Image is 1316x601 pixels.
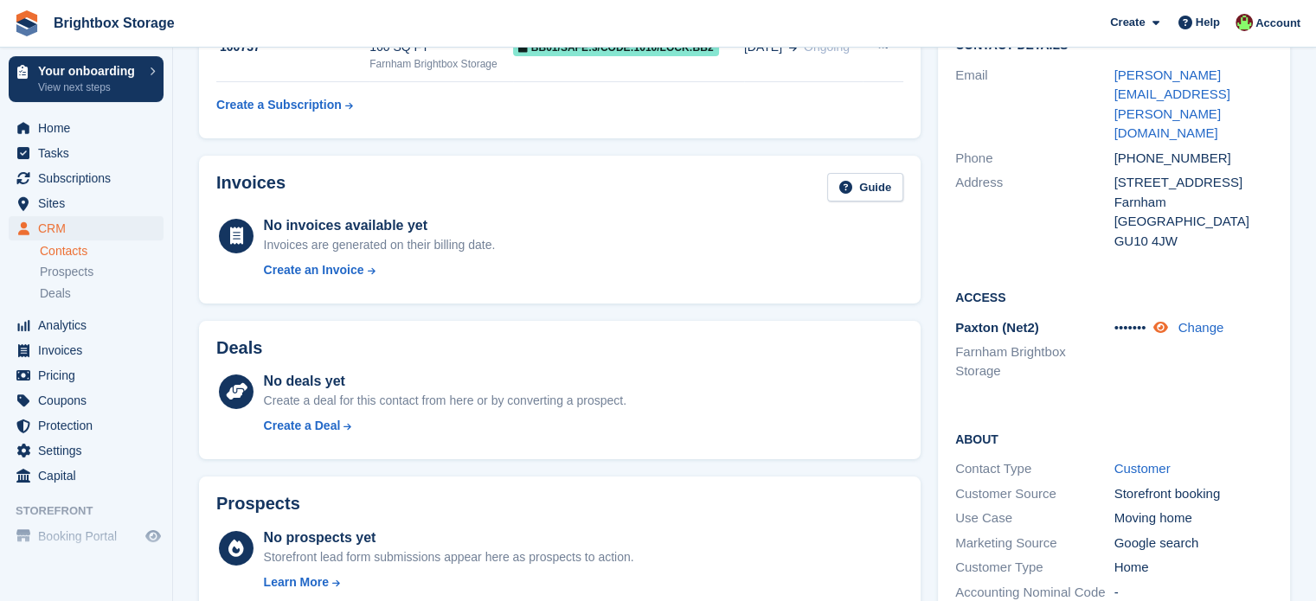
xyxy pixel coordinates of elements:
[264,573,634,591] a: Learn More
[40,264,93,280] span: Prospects
[955,173,1114,251] div: Address
[1114,534,1274,553] div: Google search
[1114,508,1274,528] div: Moving home
[9,388,164,412] a: menu
[38,191,142,215] span: Sites
[216,89,353,121] a: Create a Subscription
[264,215,496,236] div: No invoices available yet
[369,56,513,72] div: Farnham Brightbox Storage
[38,141,142,165] span: Tasks
[216,173,286,201] h2: Invoices
[216,494,300,514] h2: Prospects
[1114,232,1274,252] div: GU10 4JW
[9,216,164,240] a: menu
[9,191,164,215] a: menu
[955,430,1273,447] h2: About
[9,363,164,387] a: menu
[1114,149,1274,169] div: [PHONE_NUMBER]
[38,216,142,240] span: CRM
[14,10,40,36] img: stora-icon-8386f47178a22dfd0bd8f6a31ec36ba5ce8667c1dd55bd0f319d3a0aa187defe.svg
[40,243,164,259] a: Contacts
[9,413,164,438] a: menu
[1196,14,1220,31] span: Help
[40,285,164,303] a: Deals
[38,413,142,438] span: Protection
[216,96,342,114] div: Create a Subscription
[955,149,1114,169] div: Phone
[264,261,364,279] div: Create an Invoice
[216,338,262,358] h2: Deals
[38,438,142,463] span: Settings
[1236,14,1253,31] img: Marlena
[1114,173,1274,193] div: [STREET_ADDRESS]
[827,173,903,201] a: Guide
[38,65,141,77] p: Your onboarding
[955,66,1114,144] div: Email
[9,313,164,337] a: menu
[955,459,1114,479] div: Contact Type
[38,388,142,412] span: Coupons
[264,573,329,591] div: Learn More
[9,116,164,140] a: menu
[264,236,496,254] div: Invoices are generated on their billing date.
[264,417,626,435] a: Create a Deal
[1110,14,1145,31] span: Create
[955,320,1039,335] span: Paxton (Net2)
[1178,320,1224,335] a: Change
[216,38,369,56] div: 100737
[40,285,71,302] span: Deals
[38,524,142,548] span: Booking Portal
[955,288,1273,305] h2: Access
[369,38,513,56] div: 160 SQ FT
[955,484,1114,504] div: Customer Source
[264,261,496,279] a: Create an Invoice
[143,526,164,547] a: Preview store
[9,56,164,102] a: Your onboarding View next steps
[40,263,164,281] a: Prospects
[264,371,626,392] div: No deals yet
[955,342,1114,381] li: Farnham Brightbox Storage
[9,166,164,190] a: menu
[16,502,172,520] span: Storefront
[38,313,142,337] span: Analytics
[1114,67,1230,141] a: [PERSON_NAME][EMAIL_ADDRESS][PERSON_NAME][DOMAIN_NAME]
[9,438,164,463] a: menu
[1114,484,1274,504] div: Storefront booking
[38,116,142,140] span: Home
[264,417,341,435] div: Create a Deal
[955,558,1114,578] div: Customer Type
[1114,461,1171,476] a: Customer
[1114,558,1274,578] div: Home
[38,166,142,190] span: Subscriptions
[513,39,719,56] span: BB01/safe:3/code:1010/lock:bb2
[1114,212,1274,232] div: [GEOGRAPHIC_DATA]
[1114,193,1274,213] div: Farnham
[47,9,182,37] a: Brightbox Storage
[1255,15,1300,32] span: Account
[955,534,1114,553] div: Marketing Source
[38,338,142,362] span: Invoices
[955,508,1114,528] div: Use Case
[1114,320,1146,335] span: •••••••
[9,524,164,548] a: menu
[9,464,164,488] a: menu
[38,464,142,488] span: Capital
[744,38,782,56] span: [DATE]
[804,40,850,54] span: Ongoing
[9,141,164,165] a: menu
[9,338,164,362] a: menu
[38,80,141,95] p: View next steps
[38,363,142,387] span: Pricing
[264,392,626,410] div: Create a deal for this contact from here or by converting a prospect.
[264,548,634,566] div: Storefront lead form submissions appear here as prospects to action.
[264,527,634,548] div: No prospects yet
